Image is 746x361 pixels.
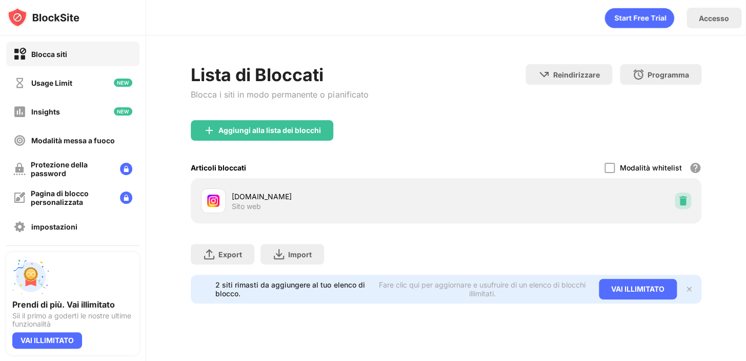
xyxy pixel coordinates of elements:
div: Accesso [699,14,729,23]
div: Aggiungi alla lista dei blocchi [218,126,321,135]
div: Protezione della password [31,160,112,178]
div: Import [288,250,312,259]
div: animation [604,8,674,28]
img: customize-block-page-off.svg [13,192,26,204]
div: VAI ILLIMITATO [12,332,82,349]
div: Export [218,250,242,259]
img: insights-off.svg [13,105,26,118]
img: favicons [207,195,219,207]
div: Usage Limit [31,79,72,87]
img: x-button.svg [685,285,693,293]
img: lock-menu.svg [120,163,132,175]
div: impostazioni [31,222,77,231]
div: Modalità messa a fuoco [31,136,115,145]
img: time-usage-off.svg [13,77,26,89]
div: Blocca siti [31,50,67,59]
div: [DOMAIN_NAME] [232,191,446,202]
div: Programma [648,70,689,79]
div: Sii il primo a goderti le nostre ultime funzionalità [12,312,133,328]
img: lock-menu.svg [120,192,132,204]
img: new-icon.svg [114,107,132,116]
img: focus-off.svg [13,134,26,147]
div: Insights [31,107,60,116]
div: Prendi di più. Vai illimitato [12,299,133,310]
img: new-icon.svg [114,79,132,87]
div: Lista di Bloccati [191,64,368,85]
img: logo-blocksite.svg [7,7,79,28]
img: settings-off.svg [13,220,26,233]
div: Pagina di blocco personalizzata [31,189,112,206]
div: Blocca i siti in modo permanente o pianificato [191,89,368,100]
img: password-protection-off.svg [13,163,26,175]
div: VAI ILLIMITATO [599,279,677,299]
div: 2 siti rimasti da aggiungere al tuo elenco di blocco. [215,280,372,298]
div: Fare clic qui per aggiornare e usufruire di un elenco di blocchi illimitati. [378,280,587,298]
div: Reindirizzare [553,70,600,79]
div: Sito web [232,202,261,211]
div: Articoli bloccati [191,163,246,172]
img: push-unlimited.svg [12,258,49,295]
div: Modalità whitelist [620,163,682,172]
img: block-on.svg [13,48,26,61]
